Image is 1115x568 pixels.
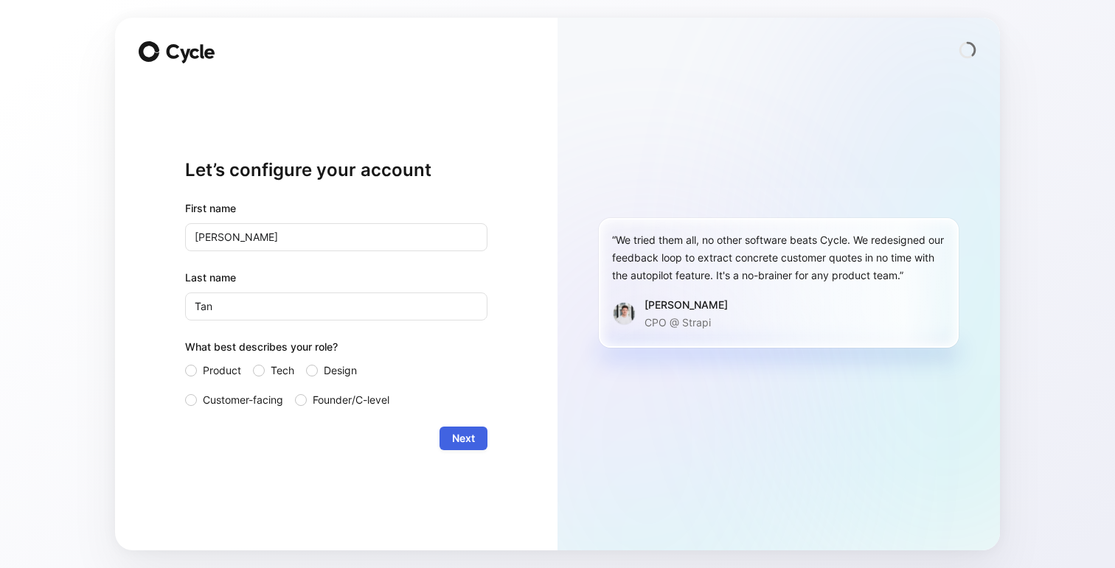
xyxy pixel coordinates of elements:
div: “We tried them all, no other software beats Cycle. We redesigned our feedback loop to extract con... [612,231,945,284]
div: What best describes your role? [185,338,487,362]
span: Founder/C-level [313,391,389,409]
input: John [185,223,487,251]
span: Tech [271,362,294,379]
span: Product [203,362,241,379]
p: CPO @ Strapi [645,314,728,332]
span: Design [324,362,357,379]
input: Doe [185,292,487,320]
span: Next [452,429,475,447]
button: Next [440,427,487,450]
label: Last name [185,269,487,287]
div: First name [185,200,487,217]
span: Customer-facing [203,391,283,409]
h1: Let’s configure your account [185,158,487,182]
div: [PERSON_NAME] [645,296,728,314]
